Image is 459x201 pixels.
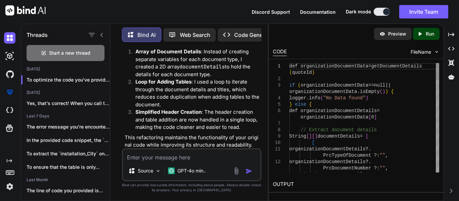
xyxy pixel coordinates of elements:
[234,31,275,39] p: Code Generator
[233,167,240,175] img: attachment
[391,89,394,94] span: {
[273,120,281,127] div: 7
[377,108,379,113] span: =
[346,8,371,15] span: Dark mode
[273,146,281,152] div: 11
[309,95,321,101] span: info
[323,95,366,101] span: "No Data found"
[27,77,110,83] p: To optimize the code you've provided, we...
[122,183,261,193] p: Bind can provide inaccurate information, including about people. Always double-check its answers....
[289,108,377,113] span: def organizationDocumentDetails
[366,95,368,101] span: )
[289,159,366,164] span: organizationDocumentDetails
[273,140,281,146] div: 10
[399,5,448,18] button: Invite Team
[137,31,156,39] p: Bind AI
[306,95,309,101] span: .
[273,76,281,82] div: 2
[273,171,281,178] div: 13
[135,48,201,55] strong: Array of Document Details
[315,134,318,139] span: ]
[273,108,281,114] div: 6
[306,134,309,139] span: [
[426,31,434,37] p: Run
[273,95,281,101] div: 4
[366,159,371,164] span: ?.
[130,78,260,108] li: : I used a loop to iterate through the document details and titles, which reduces code duplicatio...
[21,113,110,119] h2: Last 7 Days
[374,114,377,120] span: ]
[292,70,312,75] span: quoteId
[27,150,110,157] p: To extract the `installation_City` only if it...
[366,134,368,139] span: [
[27,100,110,107] p: Yes, that's correct! When you call the...
[273,48,287,56] div: CODE
[388,31,406,37] p: Preview
[312,134,315,139] span: [
[49,50,90,56] span: Start a new thread
[360,134,363,139] span: =
[298,83,300,88] span: (
[289,95,306,101] span: logger
[135,79,192,85] strong: Loop for Adding Tables
[289,146,366,152] span: organizationDocumentDetails
[323,153,380,158] span: PrcTypeOfDocument ?:
[21,90,110,95] h2: [DATE]
[374,83,385,88] span: null
[130,48,260,78] li: : Instead of creating separate variables for each document type, I created a 2D array to hold the...
[312,140,315,145] span: [
[273,82,281,89] div: 3
[4,68,15,80] img: githubDark
[301,114,369,120] span: organizationDocumentData
[380,89,382,94] span: (
[27,123,110,130] p: The error message you're encountering, which indicates...
[27,187,110,194] p: The line of code you provided is...
[385,165,388,171] span: ,
[273,159,281,165] div: 12
[4,50,15,62] img: darkAi-studio
[138,167,153,174] p: Source
[289,102,292,107] span: }
[4,181,15,192] img: settings
[385,83,391,88] span: ||
[380,153,385,158] span: ""
[269,177,444,192] h2: OUTPUT
[301,83,369,88] span: organizationDocumentData
[27,164,110,170] p: To ensure that the table is only...
[382,89,385,94] span: )
[411,49,431,55] span: FileName
[4,105,15,116] img: cloudideIcon
[368,83,374,88] span: ==
[273,63,281,69] div: 1
[5,5,46,15] img: Bind AI
[179,63,225,70] code: documentDetails
[366,172,371,177] span: ?.
[180,31,210,39] p: Web Search
[4,32,15,44] img: darkChat
[252,8,290,15] button: Discord Support
[379,31,385,37] img: preview
[27,31,48,39] h1: Threads
[252,9,290,15] span: Discord Support
[177,167,206,174] p: GPT-4o min..
[21,177,110,183] h2: Last Month
[300,8,336,15] button: Documentation
[273,101,281,108] div: 5
[4,87,15,98] img: premium
[289,70,292,75] span: (
[371,114,374,120] span: 0
[168,167,175,174] img: GPT-4o mini
[301,127,377,133] span: // Extract document details
[27,137,110,144] p: In the provided code snippet, the `finalPricingMap`...
[289,172,366,177] span: organizationDocumentDetails
[318,134,360,139] span: documentDetails
[246,168,252,174] img: icon
[380,165,385,171] span: ""
[155,168,161,174] img: Pick Models
[385,89,388,94] span: )
[21,66,110,72] h2: [DATE]
[312,70,315,75] span: )
[323,165,380,171] span: PrcDocumentNumber ?:
[357,89,360,94] span: .
[368,63,371,69] span: =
